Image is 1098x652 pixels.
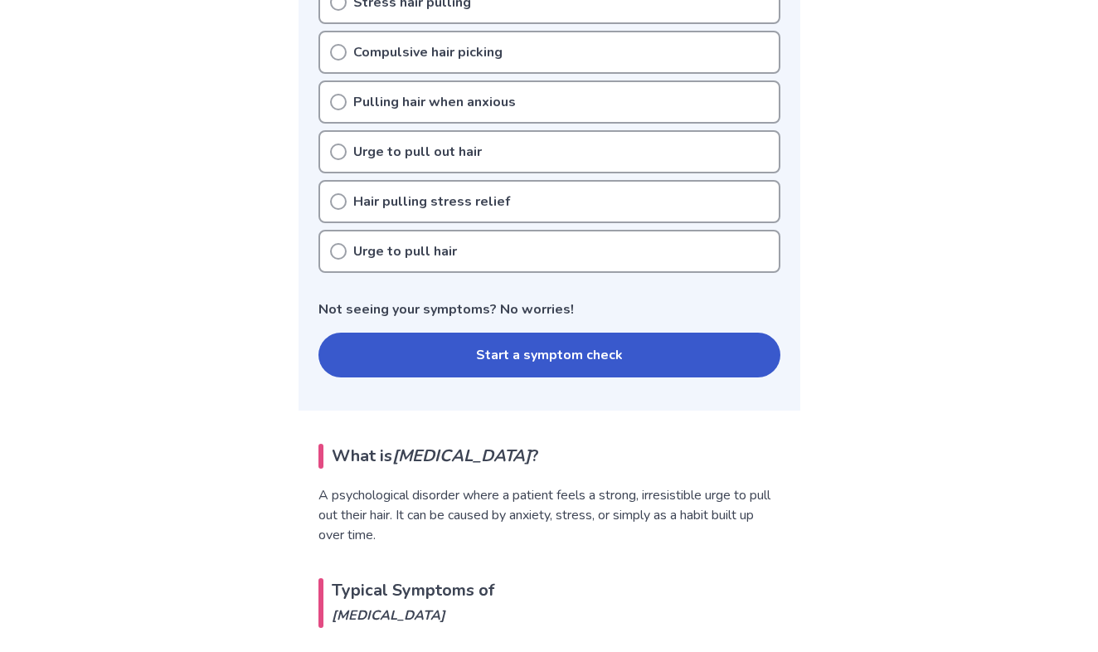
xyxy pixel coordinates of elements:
button: Start a symptom check [318,333,780,377]
h2: Typical Symptoms of [318,578,780,628]
p: Urge to pull hair [353,241,457,261]
p: Pulling hair when anxious [353,92,516,112]
p: Compulsive hair picking [353,42,503,62]
em: [MEDICAL_DATA] [332,603,780,628]
p: Urge to pull out hair [353,142,482,162]
h2: What is ? [318,444,780,469]
p: Hair pulling stress relief [353,192,510,212]
p: Not seeing your symptoms? No worries! [318,299,780,319]
em: [MEDICAL_DATA] [392,445,531,467]
p: A psychological disorder where a patient feels a strong, irresistible urge to pull out their hair... [318,485,780,545]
